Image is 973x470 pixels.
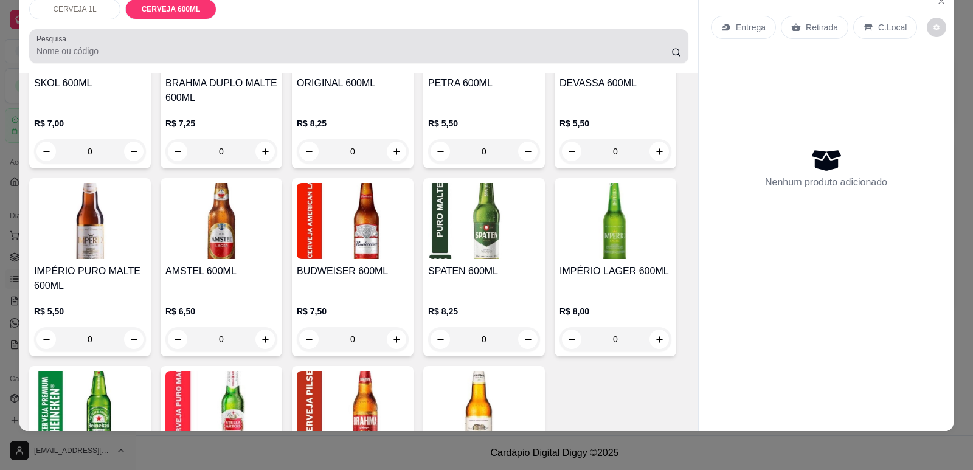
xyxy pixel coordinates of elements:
h4: AMSTEL 600ML [165,264,277,278]
h4: SPATEN 600ML [428,264,540,278]
h4: BRAHMA DUPLO MALTE 600ML [165,76,277,105]
button: decrease-product-quantity [36,330,56,349]
button: increase-product-quantity [255,330,275,349]
h4: DEVASSA 600ML [559,76,671,91]
button: increase-product-quantity [649,142,669,161]
p: Entrega [736,21,766,33]
img: product-image [559,183,671,259]
h4: IMPÉRIO PURO MALTE 600ML [34,264,146,293]
button: decrease-product-quantity [36,142,56,161]
img: product-image [428,371,540,447]
img: product-image [34,371,146,447]
button: increase-product-quantity [518,142,538,161]
img: product-image [297,371,409,447]
p: C.Local [878,21,907,33]
button: increase-product-quantity [518,330,538,349]
button: decrease-product-quantity [562,330,581,349]
button: increase-product-quantity [387,330,406,349]
img: product-image [297,183,409,259]
button: decrease-product-quantity [562,142,581,161]
p: R$ 7,25 [165,117,277,130]
button: increase-product-quantity [649,330,669,349]
img: product-image [165,371,277,447]
p: CERVEJA 1L [53,4,96,14]
p: R$ 5,50 [559,117,671,130]
p: R$ 8,25 [297,117,409,130]
button: increase-product-quantity [387,142,406,161]
img: product-image [34,183,146,259]
p: R$ 7,00 [34,117,146,130]
p: R$ 8,25 [428,305,540,317]
h4: BUDWEISER 600ML [297,264,409,278]
button: decrease-product-quantity [299,330,319,349]
button: increase-product-quantity [255,142,275,161]
button: decrease-product-quantity [431,330,450,349]
input: Pesquisa [36,45,671,57]
p: CERVEJA 600ML [142,4,201,14]
label: Pesquisa [36,33,71,44]
button: decrease-product-quantity [168,330,187,349]
p: R$ 8,00 [559,305,671,317]
p: Retirada [806,21,838,33]
button: increase-product-quantity [124,142,144,161]
img: product-image [428,183,540,259]
h4: IMPÉRIO LAGER 600ML [559,264,671,278]
button: increase-product-quantity [124,330,144,349]
button: decrease-product-quantity [299,142,319,161]
p: R$ 6,50 [165,305,277,317]
button: decrease-product-quantity [927,18,946,37]
p: R$ 5,50 [428,117,540,130]
p: Nenhum produto adicionado [765,175,887,190]
p: R$ 7,50 [297,305,409,317]
button: decrease-product-quantity [431,142,450,161]
img: product-image [165,183,277,259]
h4: PETRA 600ML [428,76,540,91]
h4: SKOL 600ML [34,76,146,91]
h4: ORIGINAL 600ML [297,76,409,91]
p: R$ 5,50 [34,305,146,317]
button: decrease-product-quantity [168,142,187,161]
